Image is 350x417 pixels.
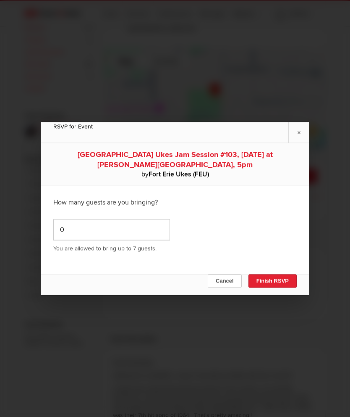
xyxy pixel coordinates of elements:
[53,122,297,131] div: RSVP for Event
[149,170,209,179] b: Fort Erie Ukes (FEU)
[208,274,242,288] button: Cancel
[53,170,297,179] div: by
[53,245,297,253] p: You are allowed to bring up to 7 guests.
[248,274,297,288] button: Finish RSVP
[53,150,297,170] div: [GEOGRAPHIC_DATA] Ukes Jam Session #103, [DATE] at [PERSON_NAME][GEOGRAPHIC_DATA], 5pm
[53,192,297,213] div: How many guests are you bringing?
[288,122,309,143] a: ×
